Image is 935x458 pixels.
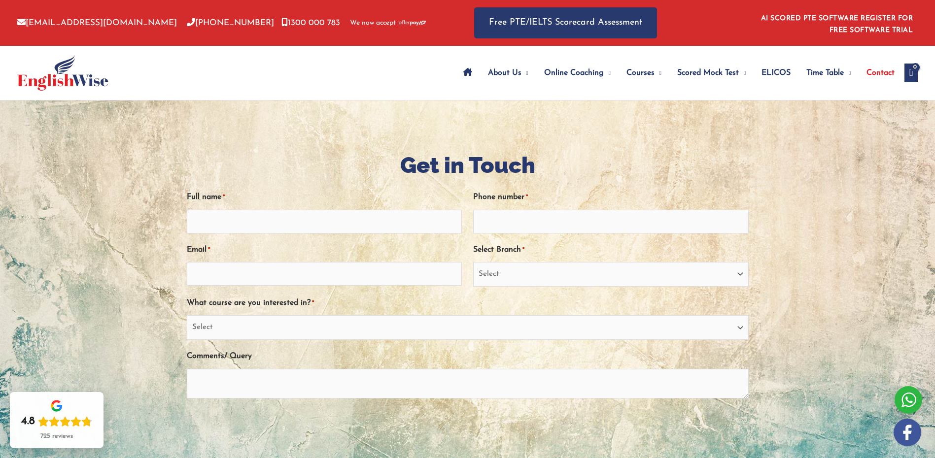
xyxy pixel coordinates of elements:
[619,56,669,90] a: CoursesMenu Toggle
[739,56,746,90] span: Menu Toggle
[866,56,895,90] span: Contact
[677,56,739,90] span: Scored Mock Test
[187,295,314,311] label: What course are you interested in?
[187,189,225,205] label: Full name
[798,56,859,90] a: Time TableMenu Toggle
[655,56,661,90] span: Menu Toggle
[488,56,521,90] span: About Us
[604,56,611,90] span: Menu Toggle
[521,56,528,90] span: Menu Toggle
[187,348,252,364] label: Comments/ Query
[21,415,92,428] div: Rating: 4.8 out of 5
[350,18,396,28] span: We now accept
[40,432,73,440] div: 725 reviews
[473,242,524,258] label: Select Branch
[17,19,177,27] a: [EMAIL_ADDRESS][DOMAIN_NAME]
[455,56,895,90] nav: Site Navigation: Main Menu
[187,150,749,181] h1: Get in Touch
[754,56,798,90] a: ELICOS
[544,56,604,90] span: Online Coaching
[894,419,921,446] img: white-facebook.png
[904,64,918,82] a: View Shopping Cart, empty
[474,7,657,38] a: Free PTE/IELTS Scorecard Assessment
[480,56,536,90] a: About UsMenu Toggle
[17,55,108,91] img: cropped-ew-logo
[669,56,754,90] a: Scored Mock TestMenu Toggle
[473,189,528,205] label: Phone number
[21,415,35,428] div: 4.8
[626,56,655,90] span: Courses
[844,56,851,90] span: Menu Toggle
[187,242,210,258] label: Email
[536,56,619,90] a: Online CoachingMenu Toggle
[859,56,895,90] a: Contact
[281,19,340,27] a: 1300 000 783
[762,56,791,90] span: ELICOS
[755,7,918,39] aside: Header Widget 1
[187,412,337,451] iframe: reCAPTCHA
[806,56,844,90] span: Time Table
[399,20,426,26] img: Afterpay-Logo
[187,19,274,27] a: [PHONE_NUMBER]
[761,15,913,34] a: AI SCORED PTE SOFTWARE REGISTER FOR FREE SOFTWARE TRIAL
